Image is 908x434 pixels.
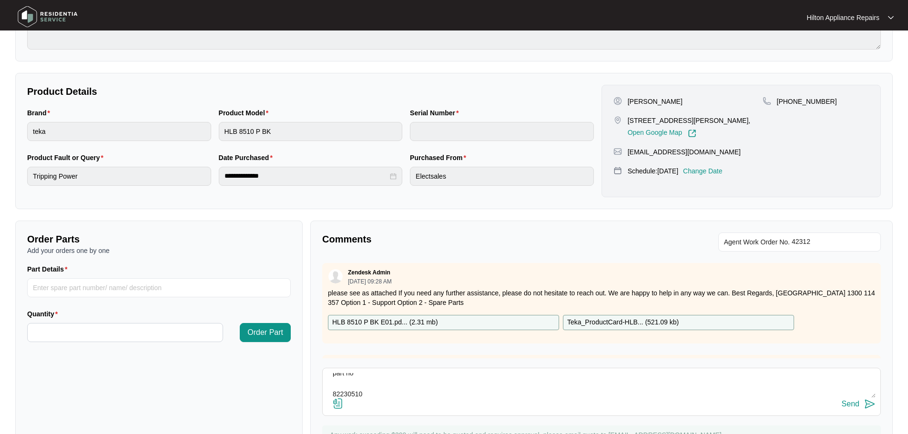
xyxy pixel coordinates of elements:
button: Order Part [240,323,291,342]
p: [DATE] 09:28 AM [348,279,392,284]
label: Part Details [27,264,71,274]
input: Purchased From [410,167,594,186]
img: Link-External [688,129,696,138]
label: Date Purchased [219,153,276,162]
label: Quantity [27,309,61,319]
label: Serial Number [410,108,462,118]
img: user-pin [613,97,622,105]
input: Quantity [28,323,223,342]
img: map-pin [613,166,622,175]
input: Product Fault or Query [27,167,211,186]
img: file-attachment-doc.svg [332,398,344,409]
p: [STREET_ADDRESS][PERSON_NAME], [628,116,751,125]
p: Order Parts [27,232,291,246]
img: user.svg [328,269,343,283]
input: Product Model [219,122,403,141]
img: map-pin [613,116,622,124]
label: Purchased From [410,153,470,162]
p: please see as attached If you need any further assistance, please do not hesitate to reach out. W... [328,288,875,307]
p: Comments [322,232,595,246]
span: Agent Work Order No. [724,236,790,248]
input: Brand [27,122,211,141]
p: Hilton Appliance Repairs [806,13,879,22]
textarea: Checked oven found top cover is damaged, requires a new one 30 part no 82230510 [327,373,876,398]
p: Change Date [683,166,723,176]
p: Teka_ProductCard-HLB... ( 521.09 kb ) [567,317,679,328]
img: send-icon.svg [864,398,876,410]
p: Zendesk Admin [348,269,390,276]
label: Product Model [219,108,273,118]
p: HLB 8510 P BK E01.pd... ( 2.31 mb ) [332,317,438,328]
span: Order Part [247,327,283,338]
input: Part Details [27,278,291,297]
img: map-pin [763,97,771,105]
img: dropdown arrow [888,15,894,20]
div: Send [842,400,859,408]
button: Send [842,398,876,411]
p: [EMAIL_ADDRESS][DOMAIN_NAME] [628,147,741,157]
label: Brand [27,108,54,118]
a: Open Google Map [628,129,696,138]
input: Serial Number [410,122,594,141]
label: Product Fault or Query [27,153,107,162]
p: [PERSON_NAME] [628,97,683,106]
p: [PHONE_NUMBER] [777,97,837,106]
img: map-pin [613,147,622,156]
p: Schedule: [DATE] [628,166,678,176]
input: Add Agent Work Order No. [792,236,875,248]
p: Add your orders one by one [27,246,291,255]
img: residentia service logo [14,2,81,31]
input: Date Purchased [224,171,388,181]
p: Product Details [27,85,594,98]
